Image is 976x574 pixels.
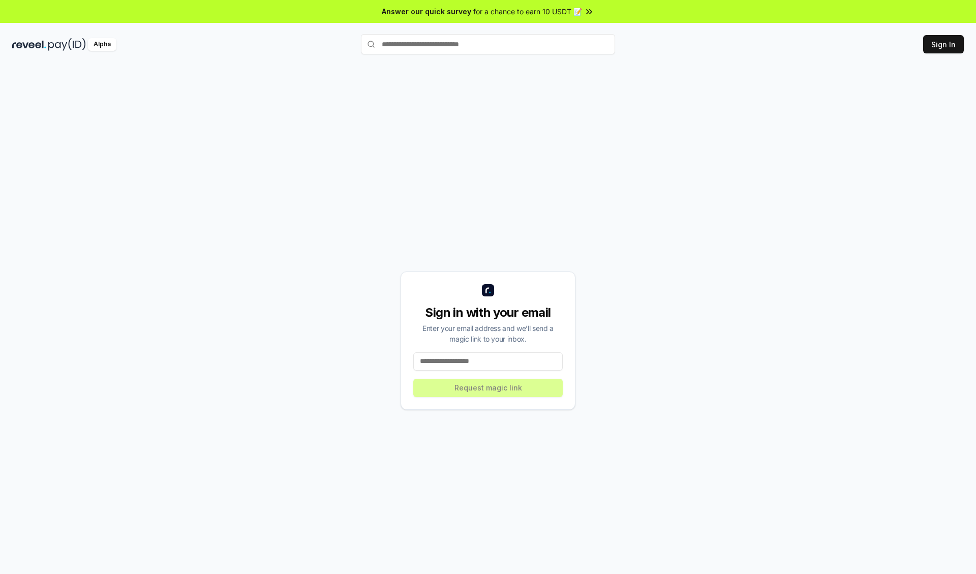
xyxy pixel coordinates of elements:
button: Sign In [923,35,964,53]
span: for a chance to earn 10 USDT 📝 [473,6,582,17]
div: Alpha [88,38,116,51]
img: logo_small [482,284,494,296]
div: Sign in with your email [413,305,563,321]
div: Enter your email address and we’ll send a magic link to your inbox. [413,323,563,344]
span: Answer our quick survey [382,6,471,17]
img: reveel_dark [12,38,46,51]
img: pay_id [48,38,86,51]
